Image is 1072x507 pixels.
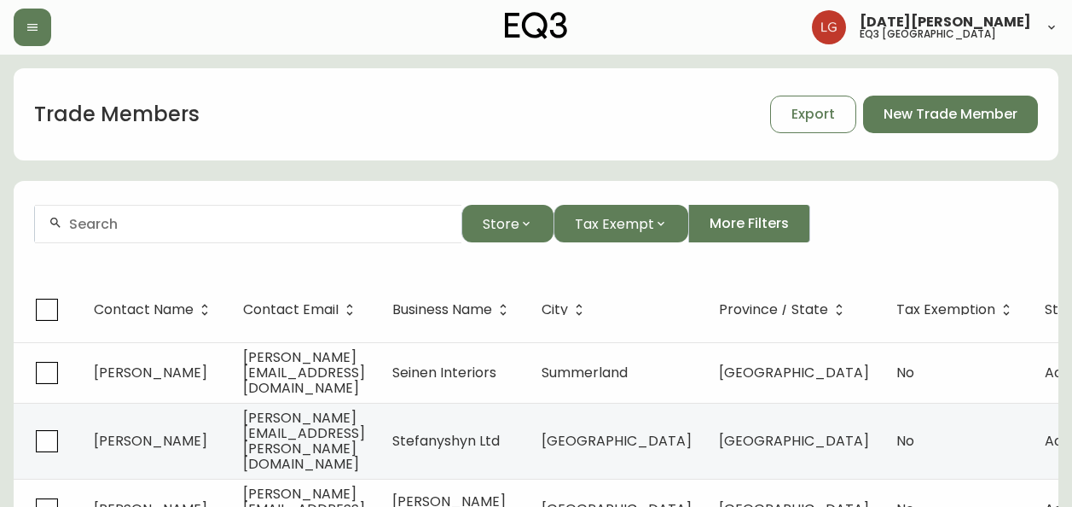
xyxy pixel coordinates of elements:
span: [DATE][PERSON_NAME] [860,15,1031,29]
span: More Filters [710,214,789,233]
span: Province / State [719,302,850,318]
span: Contact Email [243,302,361,318]
button: Export [770,96,856,133]
button: Tax Exempt [553,205,688,242]
span: Business Name [392,305,492,315]
span: No [896,431,914,451]
span: Contact Email [243,305,339,315]
span: City [542,305,568,315]
img: 2638f148bab13be18035375ceda1d187 [812,10,846,44]
h5: eq3 [GEOGRAPHIC_DATA] [860,29,996,39]
span: [PERSON_NAME][EMAIL_ADDRESS][DOMAIN_NAME] [243,347,365,398]
span: City [542,302,590,318]
span: Tax Exemption [896,305,995,315]
span: [PERSON_NAME][EMAIL_ADDRESS][PERSON_NAME][DOMAIN_NAME] [243,408,365,474]
span: Store [483,213,519,235]
span: Export [791,105,835,124]
input: Search [69,216,448,232]
span: [GEOGRAPHIC_DATA] [542,431,692,451]
img: logo [505,12,568,39]
span: Tax Exemption [896,302,1017,318]
span: Contact Name [94,302,216,318]
span: [PERSON_NAME] [94,431,207,451]
span: New Trade Member [884,105,1017,124]
button: More Filters [688,205,810,242]
span: No [896,363,914,382]
span: [GEOGRAPHIC_DATA] [719,431,869,451]
span: Stefanyshyn Ltd [392,431,500,451]
button: New Trade Member [863,96,1038,133]
h1: Trade Members [34,100,200,129]
span: Tax Exempt [575,213,654,235]
span: Contact Name [94,305,194,315]
span: [GEOGRAPHIC_DATA] [719,363,869,382]
span: Business Name [392,302,514,318]
span: Seinen Interiors [392,363,496,382]
span: [PERSON_NAME] [94,363,207,382]
span: Province / State [719,305,828,315]
button: Store [461,205,553,242]
span: Summerland [542,363,628,382]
